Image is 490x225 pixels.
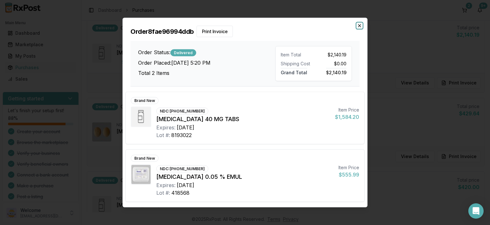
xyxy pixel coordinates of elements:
div: [DATE] [177,124,194,131]
div: [DATE] [177,181,194,189]
span: $2,140.19 [326,68,346,75]
div: Brand New [131,155,159,162]
div: Expires: [156,181,175,189]
span: $2,140.19 [328,52,346,58]
div: Item Price [338,164,359,171]
span: Grand Total [281,68,307,75]
img: Restasis 0.05 % EMUL [131,165,151,184]
div: Brand New [131,97,159,104]
div: Expires: [156,124,175,131]
div: NDC: [PHONE_NUMBER] [156,165,208,172]
h3: Order Placed: [DATE] 5:20 PM [138,59,275,66]
div: Delivered [170,49,196,56]
div: Lot #: [156,189,170,197]
div: Shipping Cost [281,61,311,67]
img: Lipitor 40 MG TABS [131,107,151,127]
h2: Order 8fae96994ddb [130,26,360,37]
button: Print Invoice [197,26,233,37]
div: [MEDICAL_DATA] 40 MG TABS [156,115,330,124]
h3: Total 2 Items [138,69,275,76]
h3: Order Status: [138,48,275,56]
div: Item Total [281,52,311,58]
div: NDC: [PHONE_NUMBER] [156,108,208,115]
div: 418568 [171,189,189,197]
div: Item Price [335,107,359,113]
div: $0.00 [316,61,346,67]
div: 8193022 [171,131,192,139]
div: Lot #: [156,131,170,139]
div: [MEDICAL_DATA] 0.05 % EMUL [156,172,333,181]
div: $1,584.20 [335,113,359,121]
div: $555.99 [338,171,359,178]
